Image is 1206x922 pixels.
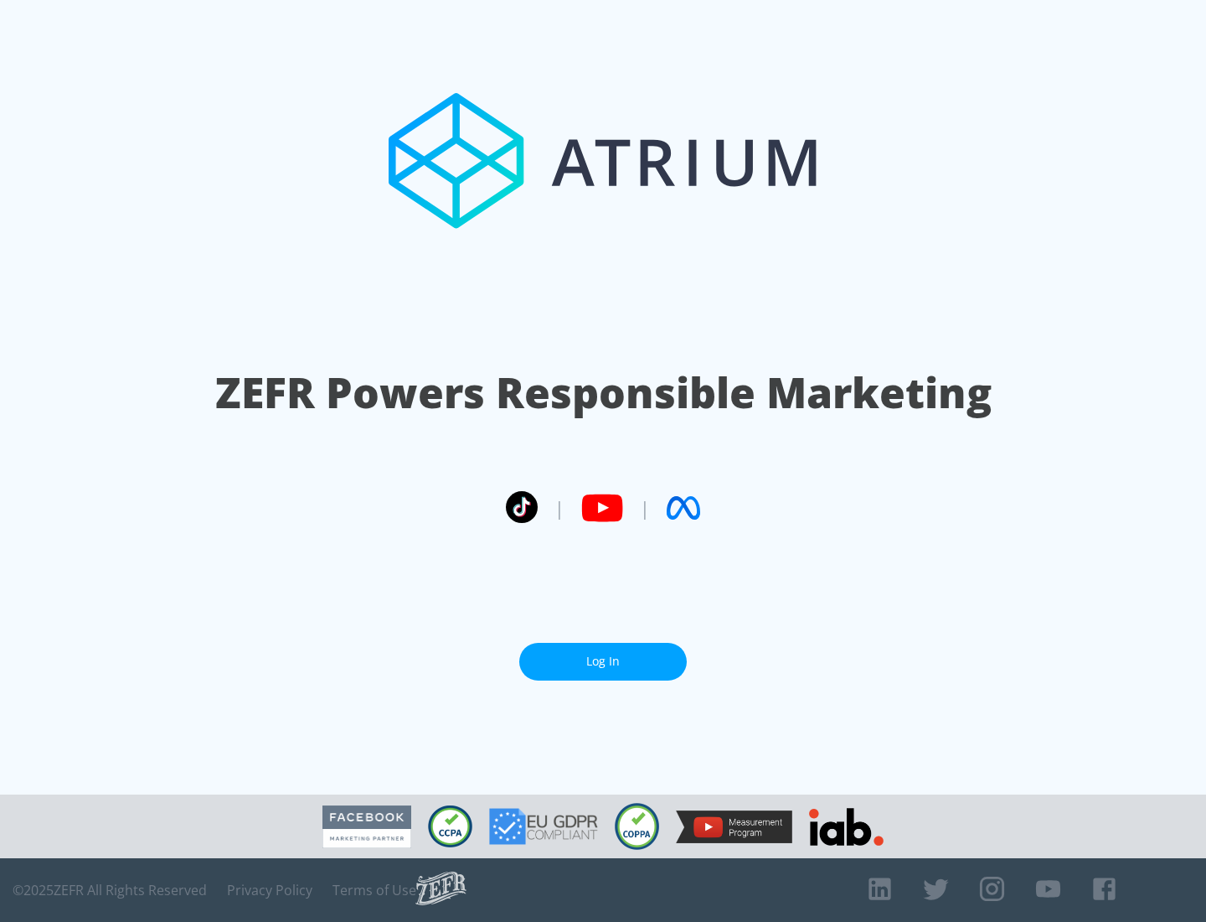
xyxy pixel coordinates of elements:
img: CCPA Compliant [428,805,472,847]
img: YouTube Measurement Program [676,811,792,843]
a: Privacy Policy [227,882,312,899]
span: © 2025 ZEFR All Rights Reserved [13,882,207,899]
a: Terms of Use [332,882,416,899]
img: COPPA Compliant [615,803,659,850]
span: | [554,495,564,521]
img: Facebook Marketing Partner [322,805,411,848]
span: | [640,495,650,521]
img: IAB [809,808,884,846]
h1: ZEFR Powers Responsible Marketing [215,364,992,422]
a: Log In [519,643,687,681]
img: GDPR Compliant [489,808,598,845]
